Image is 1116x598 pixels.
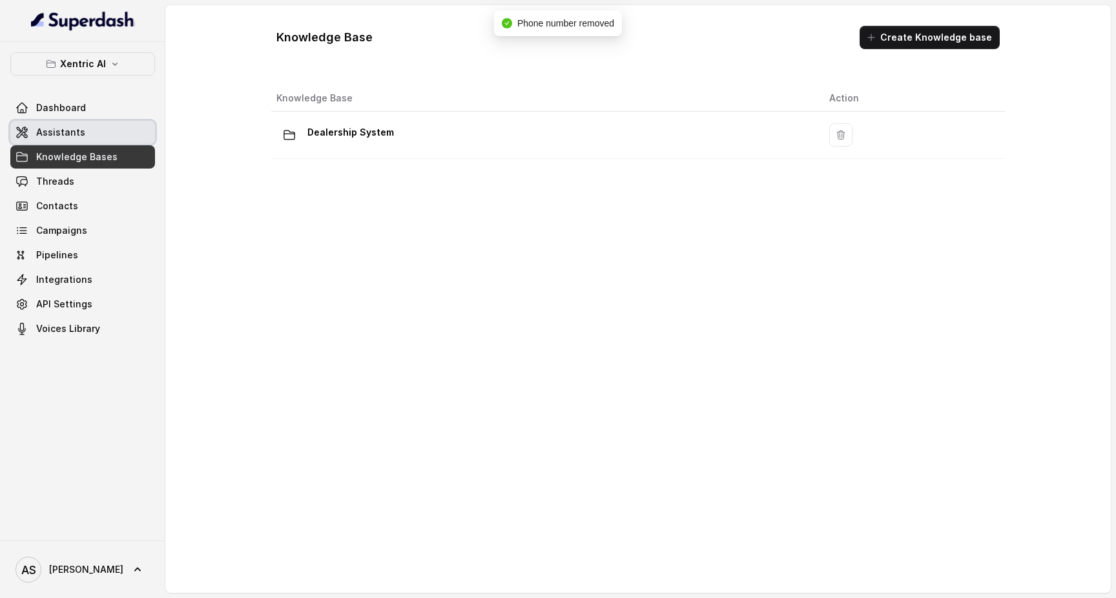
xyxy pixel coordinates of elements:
a: Pipelines [10,243,155,267]
a: Threads [10,170,155,193]
h1: Knowledge Base [276,27,373,48]
img: light.svg [31,10,135,31]
th: Action [819,85,1005,112]
span: Dashboard [36,101,86,114]
button: Xentric AI [10,52,155,76]
a: Voices Library [10,317,155,340]
span: [PERSON_NAME] [49,563,123,576]
a: [PERSON_NAME] [10,552,155,588]
span: API Settings [36,298,92,311]
a: Contacts [10,194,155,218]
span: Knowledge Bases [36,150,118,163]
span: Integrations [36,273,92,286]
p: Dealership System [307,122,394,143]
span: Assistants [36,126,85,139]
span: Voices Library [36,322,100,335]
a: Dashboard [10,96,155,119]
a: Assistants [10,121,155,144]
button: Create Knowledge base [860,26,1000,49]
span: Contacts [36,200,78,212]
p: Xentric AI [60,56,106,72]
span: Threads [36,175,74,188]
text: AS [21,563,36,577]
span: Campaigns [36,224,87,237]
a: API Settings [10,293,155,316]
span: Pipelines [36,249,78,262]
th: Knowledge Base [271,85,819,112]
a: Knowledge Bases [10,145,155,169]
span: Phone number removed [517,18,614,28]
span: check-circle [502,18,512,28]
a: Integrations [10,268,155,291]
a: Campaigns [10,219,155,242]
